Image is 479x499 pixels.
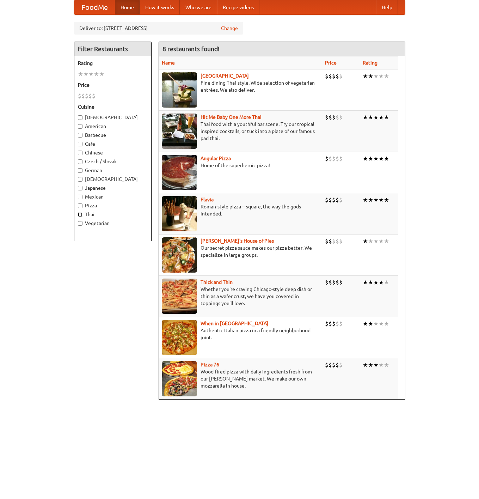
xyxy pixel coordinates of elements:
[363,361,368,369] li: ★
[325,114,328,121] li: $
[336,361,339,369] li: $
[78,167,148,174] label: German
[328,361,332,369] li: $
[78,123,148,130] label: American
[83,70,88,78] li: ★
[78,103,148,110] h5: Cuisine
[373,196,379,204] li: ★
[217,0,259,14] a: Recipe videos
[379,155,384,163] li: ★
[85,92,88,100] li: $
[368,320,373,328] li: ★
[379,237,384,245] li: ★
[368,279,373,286] li: ★
[78,159,82,164] input: Czech / Slovak
[78,133,82,138] input: Barbecue
[162,361,197,396] img: pizza76.jpg
[328,114,332,121] li: $
[94,70,99,78] li: ★
[368,114,373,121] li: ★
[325,155,328,163] li: $
[363,279,368,286] li: ★
[328,155,332,163] li: $
[201,197,214,202] b: Flavia
[201,362,219,367] a: Pizza 76
[78,221,82,226] input: Vegetarian
[78,176,148,183] label: [DEMOGRAPHIC_DATA]
[384,114,389,121] li: ★
[74,0,115,14] a: FoodMe
[384,279,389,286] li: ★
[328,196,332,204] li: $
[384,361,389,369] li: ★
[78,177,82,182] input: [DEMOGRAPHIC_DATA]
[201,238,274,244] a: [PERSON_NAME]'s House of Pies
[325,237,328,245] li: $
[336,279,339,286] li: $
[363,72,368,80] li: ★
[78,60,148,67] h5: Rating
[162,244,320,258] p: Our secret pizza sauce makes our pizza better. We specialize in large groups.
[162,162,320,169] p: Home of the superheroic pizza!
[336,72,339,80] li: $
[373,155,379,163] li: ★
[162,203,320,217] p: Roman-style pizza -- square, the way the gods intended.
[201,73,249,79] a: [GEOGRAPHIC_DATA]
[78,220,148,227] label: Vegetarian
[78,212,82,217] input: Thai
[339,196,343,204] li: $
[373,72,379,80] li: ★
[201,279,233,285] a: Thick and Thin
[162,60,175,66] a: Name
[162,320,197,355] img: wheninrome.jpg
[379,114,384,121] li: ★
[373,361,379,369] li: ★
[162,237,197,273] img: luigis.jpg
[162,72,197,108] img: satay.jpg
[332,279,336,286] li: $
[384,155,389,163] li: ★
[379,279,384,286] li: ★
[332,237,336,245] li: $
[328,320,332,328] li: $
[336,155,339,163] li: $
[373,320,379,328] li: ★
[384,196,389,204] li: ★
[162,45,220,52] ng-pluralize: 8 restaurants found!
[325,279,328,286] li: $
[162,114,197,149] img: babythai.jpg
[221,25,238,32] a: Change
[78,202,148,209] label: Pizza
[78,168,82,173] input: German
[332,114,336,121] li: $
[368,361,373,369] li: ★
[201,156,231,161] b: Angular Pizza
[368,196,373,204] li: ★
[162,327,320,341] p: Authentic Italian pizza in a friendly neighborhood joint.
[325,72,328,80] li: $
[336,114,339,121] li: $
[325,196,328,204] li: $
[88,92,92,100] li: $
[379,361,384,369] li: ★
[339,114,343,121] li: $
[78,124,82,129] input: American
[332,155,336,163] li: $
[368,237,373,245] li: ★
[325,320,328,328] li: $
[384,320,389,328] li: ★
[78,184,148,191] label: Japanese
[78,203,82,208] input: Pizza
[162,279,197,314] img: thick.jpg
[363,237,368,245] li: ★
[78,158,148,165] label: Czech / Slovak
[162,196,197,231] img: flavia.jpg
[379,320,384,328] li: ★
[162,286,320,307] p: Whether you're craving Chicago-style deep dish or thin as a wafer crust, we have you covered in t...
[74,42,151,56] h4: Filter Restaurants
[201,321,268,326] a: When in [GEOGRAPHIC_DATA]
[201,114,262,120] a: Hit Me Baby One More Thai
